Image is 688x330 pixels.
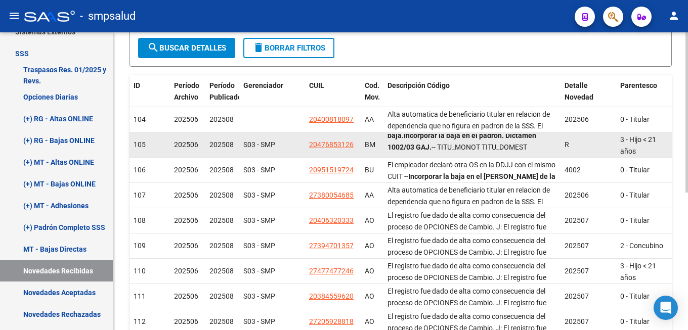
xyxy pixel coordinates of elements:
strong: Incorporar la baja en el [PERSON_NAME] de la obra social. Verificar si el empleador declaro [DOMA... [388,172,555,204]
span: 20400818097 [309,115,354,123]
span: 202508 [209,242,234,250]
span: S03 - SMP [243,292,275,300]
span: Cod. Mov. [365,81,380,101]
span: AO [365,317,374,325]
span: Buscar Detalles [147,43,226,53]
mat-icon: delete [252,41,265,54]
span: 109 [134,242,146,250]
span: 202507 [565,216,589,224]
datatable-header-cell: Período Publicado [205,75,239,119]
span: 202508 [209,292,234,300]
span: AO [365,292,374,300]
div: Open Intercom Messenger [654,296,678,320]
span: AO [365,216,374,224]
span: 107 [134,191,146,199]
mat-icon: person [668,10,680,22]
span: 202507 [565,317,589,325]
span: 112 [134,317,146,325]
span: 104 [134,115,146,123]
span: 105 [134,140,146,149]
span: 202506 [174,191,198,199]
span: 0 - Titular [620,191,650,199]
span: 20384559620 [309,292,354,300]
span: AO [365,267,374,275]
datatable-header-cell: Gerenciador [239,75,305,119]
span: S03 - SMP [243,191,275,199]
span: Descripción Código [388,81,450,89]
span: 202506 [174,166,198,174]
span: 202506 [174,292,198,300]
span: 4002 [565,166,581,174]
button: Buscar Detalles [138,38,235,58]
span: Alta automatica de beneficiario titular en relacion de dependencia que no figura en padron de la ... [388,110,554,199]
datatable-header-cell: Descripción Código [383,75,561,119]
span: 3 - Hijo < 21 años [620,262,656,281]
span: AA [365,115,374,123]
span: 106 [134,166,146,174]
datatable-header-cell: Parentesco [616,75,672,119]
span: 27205928818 [309,317,354,325]
span: Gerenciador [243,81,283,89]
span: 0 - Titular [620,317,650,325]
span: 202506 [174,216,198,224]
span: Detalle Novedad [565,81,593,101]
span: S03 - SMP [243,140,275,149]
datatable-header-cell: Detalle Novedad [561,75,616,119]
datatable-header-cell: Período Archivo [170,75,205,119]
strong: El familiar fue dado de baja.Incorporar la baja en el padron. Dictamen 1002/03 GAJ. [388,120,536,152]
span: El empleador declaró otra OS en la DDJJ con el mismo CUIT -- -- OS ddjj [388,161,555,203]
span: 0 - Titular [620,216,650,224]
span: 202508 [209,166,234,174]
span: 0 - Titular [620,166,650,174]
span: 202506 [565,191,589,199]
span: 202508 [209,191,234,199]
span: 27394701357 [309,242,354,250]
span: 202506 [174,140,198,149]
span: 27477477246 [309,267,354,275]
span: Parentesco [620,81,657,89]
span: CUIL [309,81,324,89]
span: S03 - SMP [243,317,275,325]
span: 202508 [209,317,234,325]
span: S03 - SMP [243,166,275,174]
span: S03 - SMP [243,267,275,275]
span: 3 - Hijo < 21 años [620,135,656,155]
span: AO [365,242,374,250]
span: 20476853126 [309,140,354,149]
span: Borrar Filtros [252,43,325,53]
datatable-header-cell: CUIL [305,75,361,119]
span: 202506 [174,242,198,250]
span: - smpsalud [80,5,136,27]
span: 20406320333 [309,216,354,224]
span: 2 - Concubino [620,242,663,250]
span: S03 - SMP [243,216,275,224]
span: 20951519724 [309,166,354,174]
span: 202506 [565,115,589,123]
span: 27380054685 [309,191,354,199]
span: 202508 [209,216,234,224]
span: 202507 [565,267,589,275]
span: Período Publicado [209,81,242,101]
span: BU [365,166,374,174]
span: S03 - SMP [243,242,275,250]
span: 202506 [174,267,198,275]
mat-icon: menu [8,10,20,22]
span: BM [365,140,375,149]
span: 202506 [174,115,198,123]
span: 202507 [565,242,589,250]
span: 110 [134,267,146,275]
span: 202507 [565,292,589,300]
span: R [565,140,569,149]
span: 202508 [209,267,234,275]
span: 111 [134,292,146,300]
span: 0 - Titular [620,292,650,300]
span: El registro fue dado de alta como consecuencia del proceso de OPCIONES de Cambio. J: El registro ... [388,211,546,311]
span: AA [365,191,374,199]
span: 202508 [209,140,234,149]
button: Borrar Filtros [243,38,334,58]
span: ID [134,81,140,89]
datatable-header-cell: Cod. Mov. [361,75,383,119]
span: 202506 [174,317,198,325]
span: 108 [134,216,146,224]
span: 202508 [209,115,234,123]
